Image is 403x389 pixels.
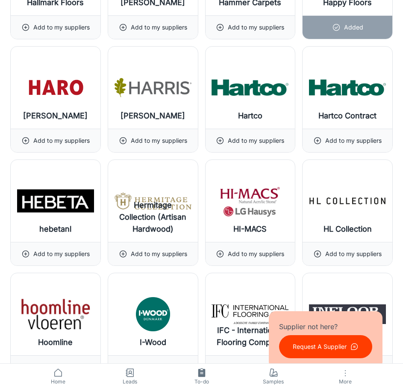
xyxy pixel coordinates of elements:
span: Samples [243,378,304,386]
h6: IFC - International Flooring Company [212,324,288,348]
p: Add to my suppliers [228,23,284,32]
h6: HL Collection [324,223,372,235]
img: HL Collection [309,184,386,218]
h6: Hoomline [38,336,73,348]
p: Add to my suppliers [131,249,187,259]
a: To-do [166,364,238,389]
span: Home [27,378,89,386]
img: I-Wood [115,297,191,331]
span: To-do [171,378,232,386]
p: Add to my suppliers [33,23,90,32]
img: Haro [17,71,94,105]
p: Add to my suppliers [131,136,187,145]
p: Add to my suppliers [33,362,90,372]
img: Hartco Contract [309,71,386,105]
h6: HI-MACS [233,223,267,235]
p: Supplier not here? [279,321,372,332]
p: Add to my suppliers [33,249,90,259]
a: Home [22,364,94,389]
img: Hartco [212,71,288,105]
span: Leads [99,378,161,386]
a: Samples [238,364,309,389]
img: hebetanl [17,184,94,218]
p: Request A Supplier [293,342,347,351]
a: Leads [94,364,166,389]
button: More [309,364,381,389]
img: IFC - International Flooring Company [212,297,288,331]
button: Request A Supplier [279,335,372,358]
h6: [PERSON_NAME] [23,110,88,122]
p: Add to my suppliers [131,23,187,32]
span: More [315,378,376,385]
h6: Hartco [238,110,262,122]
h6: Hermitage Collection (Artisan Hardwood) [115,199,191,235]
img: Infloor [309,297,386,331]
img: HI-MACS [212,184,288,218]
p: Add to my suppliers [33,136,90,145]
h6: [PERSON_NAME] [121,110,185,122]
h6: hebetanl [39,223,71,235]
p: Add to my suppliers [228,362,284,372]
img: Hoomline [17,297,94,331]
h6: Hartco Contract [318,110,377,122]
img: Hermitage Collection (Artisan Hardwood) [115,184,191,218]
p: Add to my suppliers [325,136,382,145]
p: Added [344,23,363,32]
h6: I-Wood [140,336,166,348]
p: Add to my suppliers [325,249,382,259]
p: Add to my suppliers [228,136,284,145]
p: Add to my suppliers [228,249,284,259]
img: Harris [115,71,191,105]
p: Add to my suppliers [131,362,187,372]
